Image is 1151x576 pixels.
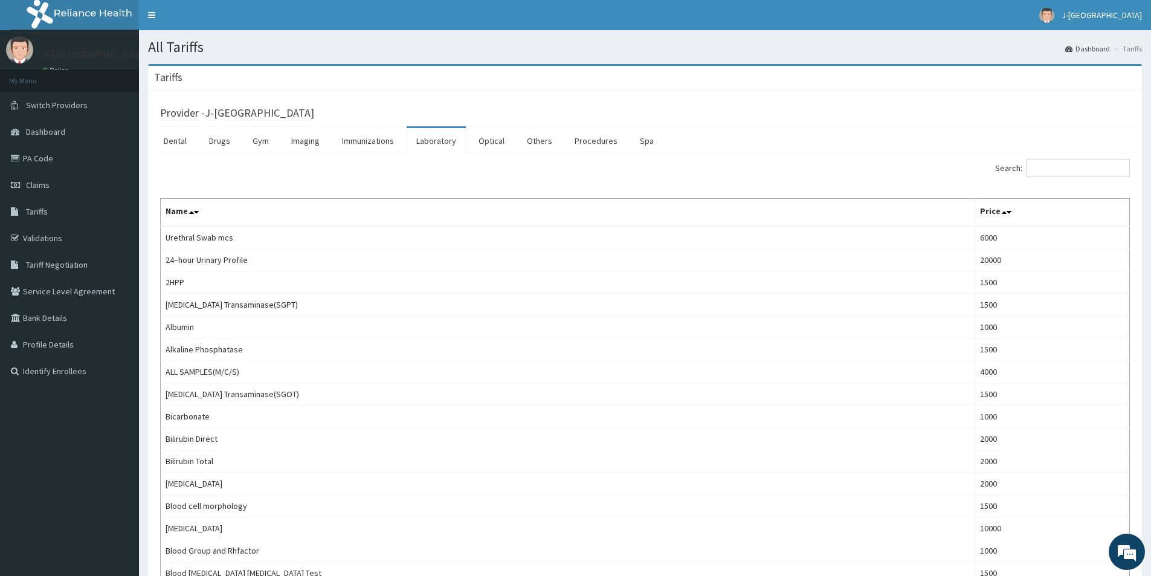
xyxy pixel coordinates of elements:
td: Bicarbonate [161,406,975,428]
td: 1500 [975,294,1129,316]
input: Search: [1026,159,1130,177]
td: 1500 [975,338,1129,361]
label: Search: [995,159,1130,177]
td: 1000 [975,540,1129,562]
td: 2000 [975,473,1129,495]
img: User Image [1039,8,1054,23]
td: [MEDICAL_DATA] Transaminase(SGOT) [161,383,975,406]
td: 4000 [975,361,1129,383]
a: Laboratory [407,128,466,154]
span: Switch Providers [26,100,88,111]
td: 1000 [975,316,1129,338]
td: 24–hour Urinary Profile [161,249,975,271]
span: Tariff Negotiation [26,259,88,270]
img: User Image [6,36,33,63]
a: Drugs [199,128,240,154]
a: Immunizations [332,128,404,154]
a: Dashboard [1065,44,1110,54]
td: 2000 [975,428,1129,450]
a: Procedures [565,128,627,154]
h3: Tariffs [154,72,182,83]
a: Gym [243,128,279,154]
td: [MEDICAL_DATA] [161,517,975,540]
td: 20000 [975,249,1129,271]
p: J-[GEOGRAPHIC_DATA] [42,49,151,60]
span: Claims [26,180,50,190]
span: Tariffs [26,206,48,217]
td: 2HPP [161,271,975,294]
th: Price [975,199,1129,227]
td: Bilirubin Total [161,450,975,473]
td: 1500 [975,271,1129,294]
h3: Provider - J-[GEOGRAPHIC_DATA] [160,108,314,118]
a: Imaging [282,128,329,154]
td: Urethral Swab mcs [161,226,975,249]
td: ALL SAMPLES(M/C/S) [161,361,975,383]
td: Bilirubin Direct [161,428,975,450]
td: Alkaline Phosphatase [161,338,975,361]
td: 1500 [975,495,1129,517]
a: Optical [469,128,514,154]
a: Others [517,128,562,154]
td: 1500 [975,383,1129,406]
td: Albumin [161,316,975,338]
td: [MEDICAL_DATA] [161,473,975,495]
td: 10000 [975,517,1129,540]
span: J-[GEOGRAPHIC_DATA] [1062,10,1142,21]
h1: All Tariffs [148,39,1142,55]
td: Blood Group and Rhfactor [161,540,975,562]
td: 6000 [975,226,1129,249]
li: Tariffs [1111,44,1142,54]
th: Name [161,199,975,227]
td: Blood cell morphology [161,495,975,517]
td: 2000 [975,450,1129,473]
a: Dental [154,128,196,154]
span: Dashboard [26,126,65,137]
td: 1000 [975,406,1129,428]
td: [MEDICAL_DATA] Transaminase(SGPT) [161,294,975,316]
a: Online [42,66,71,74]
a: Spa [630,128,663,154]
